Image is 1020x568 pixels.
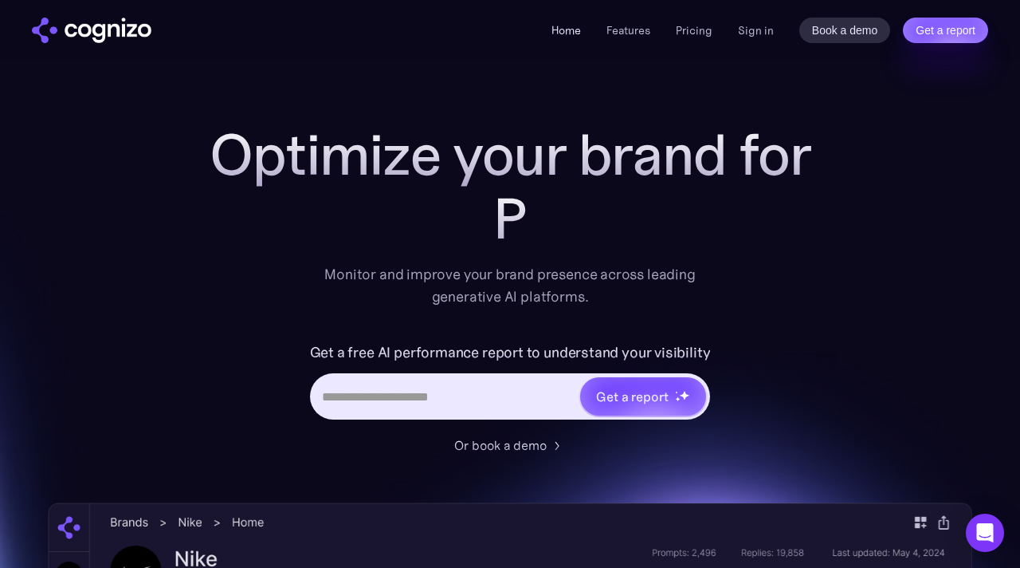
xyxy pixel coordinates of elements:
a: Or book a demo [454,436,566,455]
div: Or book a demo [454,436,547,455]
div: P [191,187,829,250]
a: Get a report [903,18,988,43]
a: Sign in [738,21,774,40]
img: star [675,396,681,402]
a: Book a demo [799,18,891,43]
div: Monitor and improve your brand presence across leading generative AI platforms. [314,263,706,308]
div: Open Intercom Messenger [966,514,1004,552]
img: star [675,391,677,393]
a: Get a reportstarstarstar [579,376,708,417]
label: Get a free AI performance report to understand your visibility [310,340,711,365]
a: Features [606,23,650,37]
h1: Optimize your brand for [191,123,829,187]
a: Home [551,23,581,37]
form: Hero URL Input Form [310,340,711,428]
img: cognizo logo [32,18,151,43]
a: home [32,18,151,43]
img: star [679,390,689,400]
a: Pricing [676,23,712,37]
div: Get a report [596,387,668,406]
